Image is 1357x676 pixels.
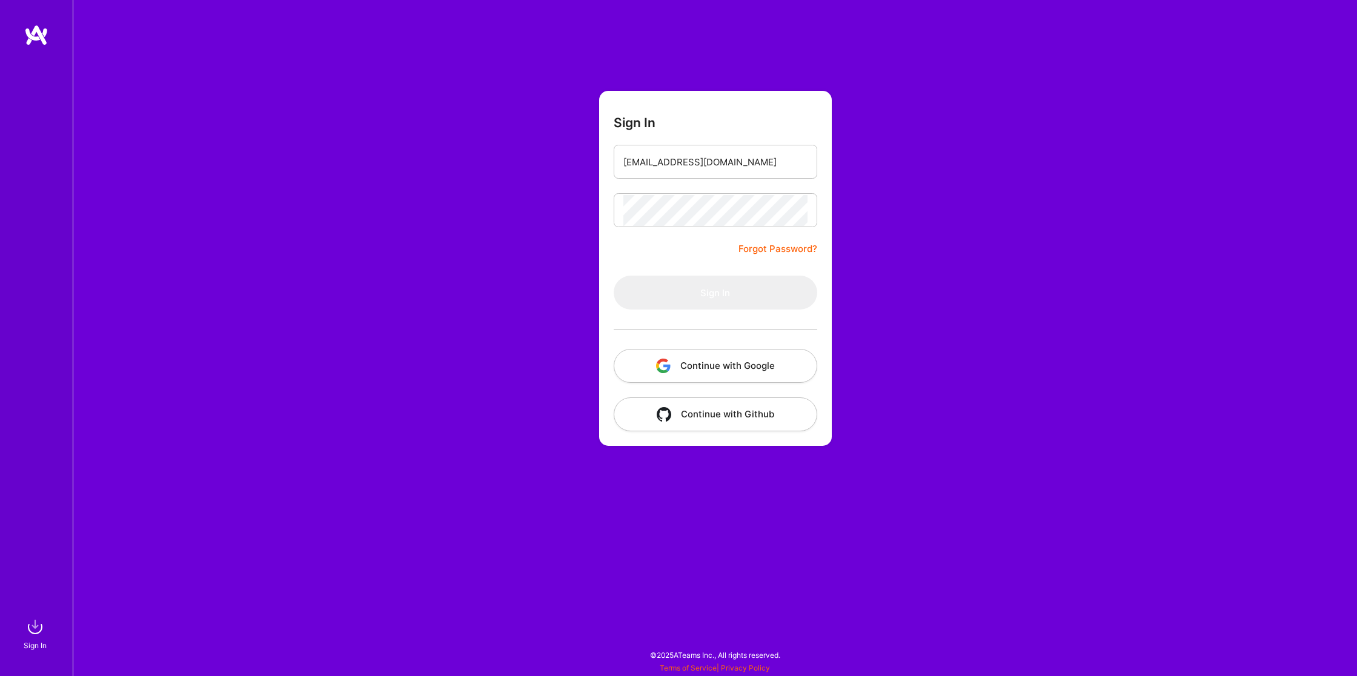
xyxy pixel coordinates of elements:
img: sign in [23,615,47,639]
span: | [660,663,770,672]
button: Continue with Google [614,349,817,383]
a: Forgot Password? [738,242,817,256]
button: Sign In [614,276,817,310]
input: Email... [623,147,808,177]
a: Terms of Service [660,663,717,672]
div: © 2025 ATeams Inc., All rights reserved. [73,640,1357,670]
div: Sign In [24,639,47,652]
a: Privacy Policy [721,663,770,672]
h3: Sign In [614,115,655,130]
img: icon [657,407,671,422]
a: sign inSign In [25,615,47,652]
img: logo [24,24,48,46]
img: icon [656,359,671,373]
button: Continue with Github [614,397,817,431]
